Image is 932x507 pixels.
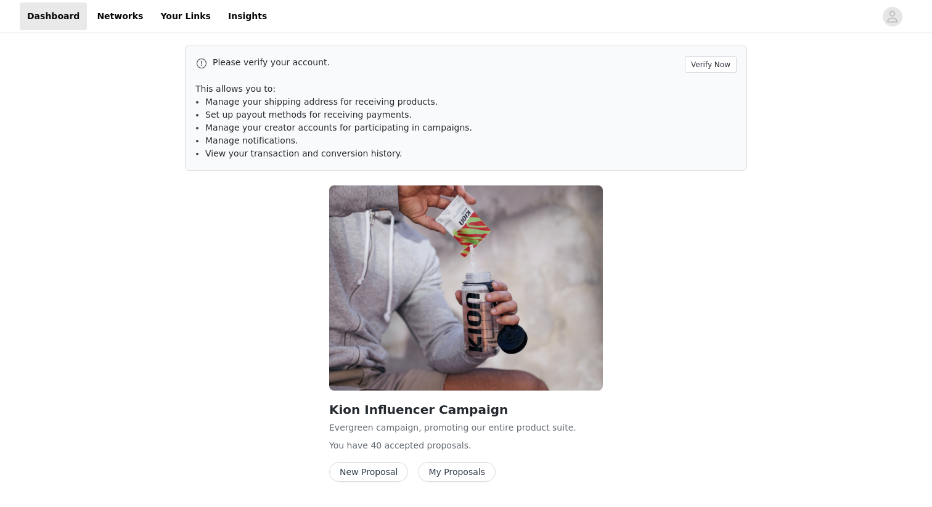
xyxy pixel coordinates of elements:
span: s [464,440,468,450]
p: You have 40 accepted proposal . [329,439,603,452]
a: Dashboard [20,2,87,30]
span: Set up payout methods for receiving payments. [205,110,412,120]
p: This allows you to: [195,83,737,95]
span: Manage notifications. [205,136,298,145]
img: Kion [329,185,603,391]
button: Verify Now [685,56,737,73]
h2: Kion Influencer Campaign [329,400,603,419]
p: Please verify your account. [213,56,680,69]
a: Your Links [153,2,218,30]
button: My Proposals [418,462,496,482]
a: Networks [89,2,150,30]
p: Evergreen campaign, promoting our entire product suite. [329,421,603,434]
button: New Proposal [329,462,408,482]
a: Insights [221,2,274,30]
div: avatar [886,7,898,26]
span: Manage your creator accounts for participating in campaigns. [205,123,472,132]
span: Manage your shipping address for receiving products. [205,97,438,107]
span: View your transaction and conversion history. [205,148,402,158]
